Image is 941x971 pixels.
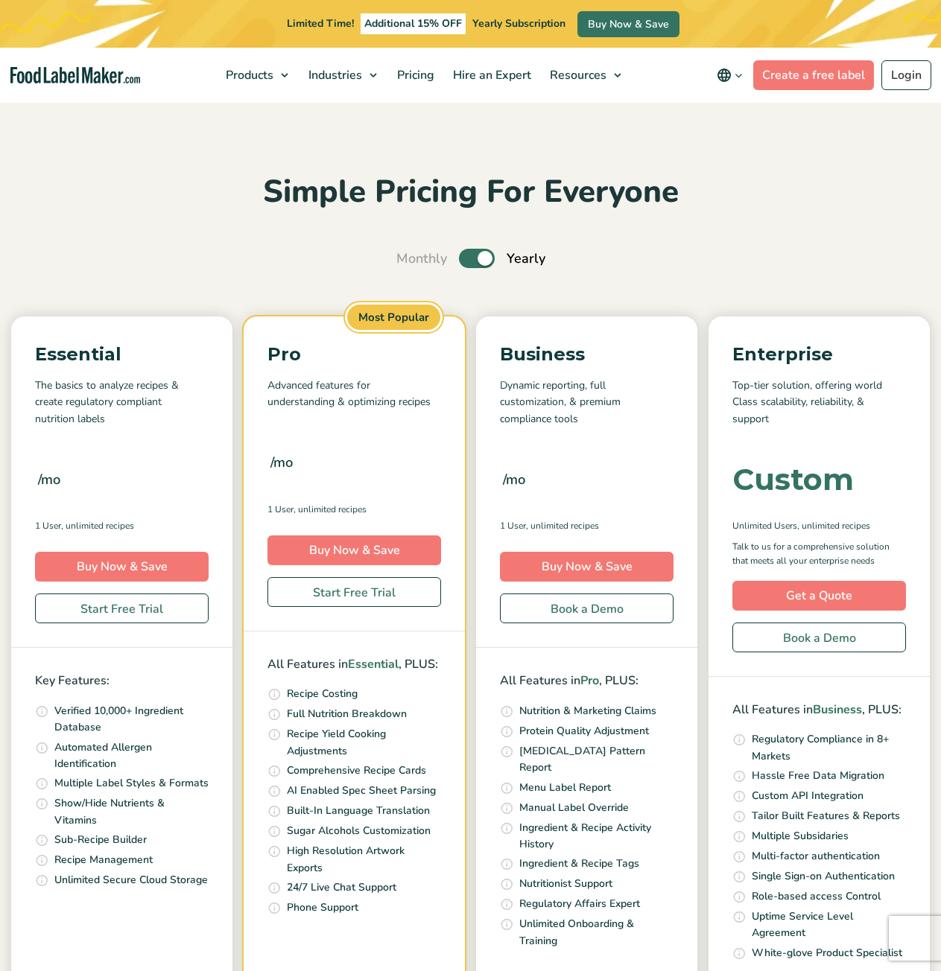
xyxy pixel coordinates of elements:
[287,783,436,799] p: AI Enabled Spec Sheet Parsing
[500,519,526,532] span: 1 User
[54,852,153,868] p: Recipe Management
[393,67,436,83] span: Pricing
[54,795,209,829] p: Show/Hide Nutrients & Vitamins
[519,820,674,853] p: Ingredient & Recipe Activity History
[35,378,209,427] p: The basics to analyze recipes & create regulatory compliant nutrition labels
[287,879,396,896] p: 24/7 Live Chat Support
[519,856,639,872] p: Ingredient & Recipe Tags
[519,723,649,739] p: Protein Quality Adjustment
[35,672,209,691] p: Key Features:
[752,888,881,905] p: Role-based access Control
[35,552,209,582] a: Buy Now & Save
[752,848,880,865] p: Multi-factor authentication
[267,378,441,411] p: Advanced features for understanding & optimizing recipes
[287,686,358,702] p: Recipe Costing
[507,249,545,269] span: Yearly
[732,540,906,568] p: Talk to us for a comprehensive solution that meets all your enterprise needs
[54,775,209,792] p: Multiple Label Styles & Formats
[287,706,407,722] p: Full Nutrition Breakdown
[38,469,60,490] span: /mo
[287,726,441,760] p: Recipe Yield Cooking Adjustments
[752,808,900,824] p: Tailor Built Features & Reports
[813,701,862,718] span: Business
[449,67,533,83] span: Hire an Expert
[287,16,354,31] span: Limited Time!
[752,731,906,765] p: Regulatory Compliance in 8+ Markets
[35,593,209,623] a: Start Free Trial
[54,832,147,848] p: Sub-Recipe Builder
[752,768,884,784] p: Hassle Free Data Migration
[221,67,275,83] span: Products
[752,788,864,804] p: Custom API Integration
[459,249,495,268] label: Toggle
[519,800,629,816] p: Manual Label Override
[526,519,599,532] span: , Unlimited Recipes
[287,763,426,779] p: Comprehensive Recipe Cards
[345,302,443,333] span: Most Popular
[519,780,611,796] p: Menu Label Report
[472,16,565,31] span: Yearly Subscription
[519,896,640,912] p: Regulatory Affairs Expert
[35,519,61,532] span: 1 User
[444,48,537,103] a: Hire an Expert
[519,743,674,777] p: [MEDICAL_DATA] Pattern Report
[797,519,870,532] span: , Unlimited Recipes
[732,519,797,532] span: Unlimited Users
[267,655,441,675] p: All Features in , PLUS:
[267,577,441,607] a: Start Free Trial
[287,803,430,819] p: Built-In Language Translation
[61,519,134,532] span: , Unlimited Recipes
[732,340,906,369] p: Enterprise
[580,672,599,689] span: Pro
[752,828,849,844] p: Multiple Subsidaries
[519,916,674,949] p: Unlimited Onboarding & Training
[348,656,399,672] span: Essential
[732,465,854,494] div: Custom
[54,739,209,773] p: Automated Allergen Identification
[519,703,656,719] p: Nutrition & Marketing Claims
[752,868,895,885] p: Single Sign-on Authentication
[287,823,431,839] p: Sugar Alcohols Customization
[732,623,906,652] a: Book a Demo
[753,60,874,90] a: Create a free label
[752,908,906,942] p: Uptime Service Level Agreement
[267,340,441,369] p: Pro
[541,48,629,103] a: Resources
[294,503,367,516] span: , Unlimited Recipes
[500,552,674,582] a: Buy Now & Save
[287,900,358,916] p: Phone Support
[732,701,906,720] p: All Features in , PLUS:
[270,452,293,473] span: /mo
[577,11,679,37] a: Buy Now & Save
[396,249,447,269] span: Monthly
[304,67,364,83] span: Industries
[35,340,209,369] p: Essential
[388,48,440,103] a: Pricing
[500,340,674,369] p: Business
[881,60,931,90] a: Login
[732,378,906,427] p: Top-tier solution, offering world Class scalability, reliability, & support
[54,872,208,888] p: Unlimited Secure Cloud Storage
[752,945,902,961] p: White-glove Product Specialist
[11,172,930,213] h2: Simple Pricing For Everyone
[500,378,674,427] p: Dynamic reporting, full customization, & premium compliance tools
[267,503,294,516] span: 1 User
[287,843,441,876] p: High Resolution Artwork Exports
[500,593,674,623] a: Book a Demo
[732,581,906,611] a: Get a Quote
[267,535,441,565] a: Buy Now & Save
[300,48,384,103] a: Industries
[500,672,674,691] p: All Features in , PLUS:
[54,703,209,736] p: Verified 10,000+ Ingredient Database
[519,876,612,892] p: Nutritionist Support
[361,13,466,34] span: Additional 15% OFF
[503,469,525,490] span: /mo
[217,48,296,103] a: Products
[545,67,608,83] span: Resources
